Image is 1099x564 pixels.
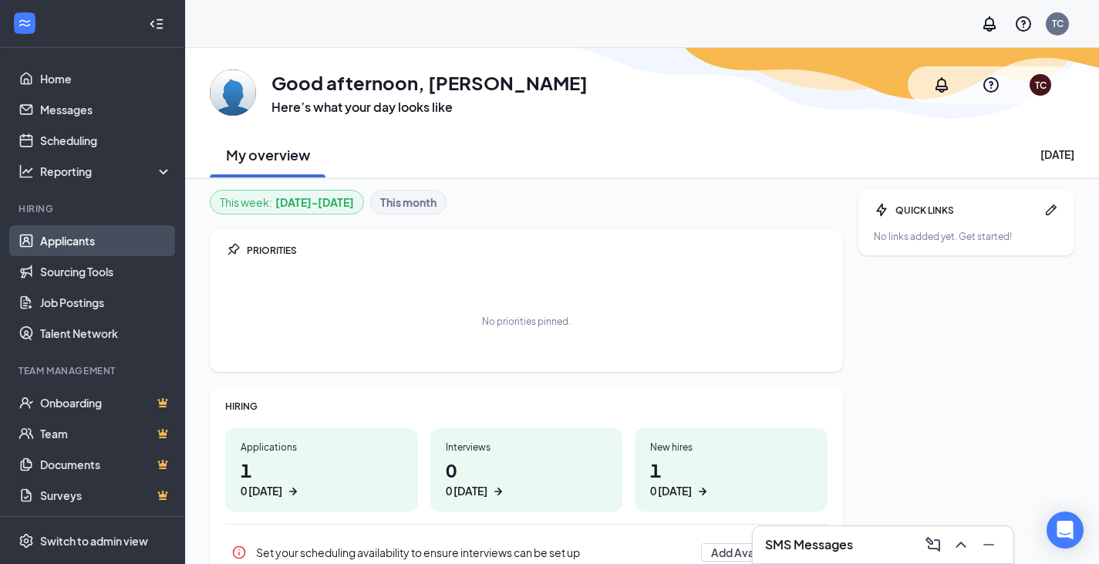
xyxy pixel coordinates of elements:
[241,457,403,499] h1: 1
[247,244,828,257] div: PRIORITIES
[446,483,487,499] div: 0 [DATE]
[40,449,172,480] a: DocumentsCrown
[241,483,282,499] div: 0 [DATE]
[491,484,506,499] svg: ArrowRight
[40,418,172,449] a: TeamCrown
[874,202,889,218] svg: Bolt
[19,164,34,179] svg: Analysis
[40,125,172,156] a: Scheduling
[231,545,247,560] svg: Info
[924,535,942,554] svg: ComposeMessage
[949,532,973,557] button: ChevronUp
[1040,147,1074,162] div: [DATE]
[1035,79,1047,92] div: TC
[19,202,169,215] div: Hiring
[40,63,172,94] a: Home
[635,428,828,512] a: New hires10 [DATE]ArrowRight
[650,483,692,499] div: 0 [DATE]
[874,230,1059,243] div: No links added yet. Get started!
[765,536,853,553] h3: SMS Messages
[285,484,301,499] svg: ArrowRight
[932,76,951,94] svg: Notifications
[895,204,1037,217] div: QUICK LINKS
[40,225,172,256] a: Applicants
[1047,512,1084,549] div: Open Intercom Messenger
[149,16,164,32] svg: Collapse
[650,441,812,454] div: New hires
[380,194,437,211] b: This month
[650,457,812,499] h1: 1
[210,69,256,116] img: Tony Colon
[40,94,172,125] a: Messages
[226,145,310,164] h2: My overview
[40,533,148,549] div: Switch to admin view
[40,287,172,318] a: Job Postings
[19,364,169,377] div: Team Management
[271,99,588,116] h3: Here’s what your day looks like
[271,69,588,96] h1: Good afternoon, [PERSON_NAME]
[1052,17,1064,30] div: TC
[980,15,999,33] svg: Notifications
[40,318,172,349] a: Talent Network
[695,484,710,499] svg: ArrowRight
[40,256,172,287] a: Sourcing Tools
[241,441,403,454] div: Applications
[979,535,998,554] svg: Minimize
[482,315,571,328] div: No priorities pinned.
[220,194,354,211] div: This week :
[430,428,623,512] a: Interviews00 [DATE]ArrowRight
[40,164,173,179] div: Reporting
[40,387,172,418] a: OnboardingCrown
[1014,15,1033,33] svg: QuestionInfo
[701,543,800,562] button: Add Availability
[17,15,32,31] svg: WorkstreamLogo
[225,242,241,258] svg: Pin
[225,428,418,512] a: Applications10 [DATE]ArrowRight
[446,457,608,499] h1: 0
[921,532,946,557] button: ComposeMessage
[976,532,1001,557] button: Minimize
[19,533,34,549] svg: Settings
[1043,202,1059,218] svg: Pen
[952,535,970,554] svg: ChevronUp
[446,441,608,454] div: Interviews
[225,400,828,413] div: HIRING
[256,545,692,560] div: Set your scheduling availability to ensure interviews can be set up
[275,194,354,211] b: [DATE] - [DATE]
[982,76,1000,94] svg: QuestionInfo
[40,480,172,511] a: SurveysCrown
